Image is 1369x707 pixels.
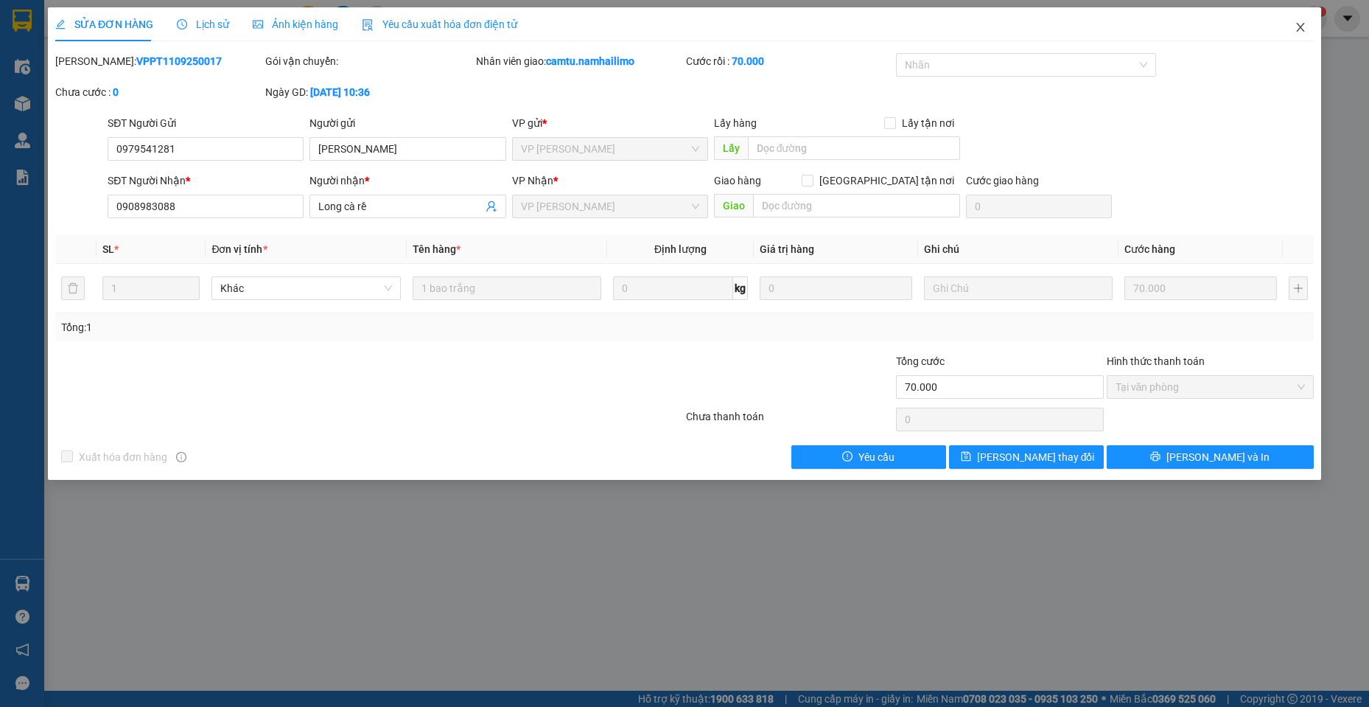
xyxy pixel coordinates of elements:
[55,19,66,29] span: edit
[732,55,764,67] b: 70.000
[253,19,263,29] span: picture
[73,449,173,465] span: Xuất hóa đơn hàng
[1107,355,1205,367] label: Hình thức thanh toán
[858,449,894,465] span: Yêu cầu
[748,136,961,160] input: Dọc đường
[918,235,1119,264] th: Ghi chú
[413,276,602,300] input: VD: Bàn, Ghế
[521,195,699,217] span: VP Phạm Ngũ Lão
[413,243,461,255] span: Tên hàng
[136,55,222,67] b: VPPT1109250017
[733,276,748,300] span: kg
[714,117,757,129] span: Lấy hàng
[1124,276,1277,300] input: 0
[61,276,85,300] button: delete
[177,18,229,30] span: Lịch sử
[714,136,748,160] span: Lấy
[486,201,497,212] span: user-add
[108,173,304,189] div: SĐT Người Nhận
[362,19,374,31] img: icon
[253,18,338,30] span: Ảnh kiện hàng
[512,175,553,187] span: VP Nhận
[686,53,893,69] div: Cước rồi :
[1150,451,1160,463] span: printer
[1289,276,1308,300] button: plus
[1116,376,1305,398] span: Tại văn phòng
[61,319,528,335] div: Tổng: 1
[309,173,505,189] div: Người nhận
[102,80,196,112] li: VP VP [PERSON_NAME]
[265,84,472,100] div: Ngày GD:
[1107,445,1314,469] button: printer[PERSON_NAME] và In
[55,18,153,30] span: SỬA ĐƠN HÀNG
[177,19,187,29] span: clock-circle
[512,115,708,131] div: VP gửi
[966,175,1039,187] label: Cước giao hàng
[714,194,753,217] span: Giao
[896,115,960,131] span: Lấy tận nơi
[896,355,945,367] span: Tổng cước
[211,243,267,255] span: Đơn vị tính
[842,451,852,463] span: exclamation-circle
[108,115,304,131] div: SĐT Người Gửi
[1280,7,1321,49] button: Close
[102,243,114,255] span: SL
[966,195,1112,218] input: Cước giao hàng
[7,7,59,59] img: logo.jpg
[309,115,505,131] div: Người gửi
[546,55,634,67] b: camtu.namhailimo
[220,277,392,299] span: Khác
[654,243,707,255] span: Định lượng
[813,173,960,189] span: [GEOGRAPHIC_DATA] tận nơi
[1166,449,1270,465] span: [PERSON_NAME] và In
[7,80,102,128] li: VP VP [PERSON_NAME] Lão
[176,452,186,462] span: info-circle
[55,84,262,100] div: Chưa cước :
[7,7,214,63] li: Nam Hải Limousine
[1124,243,1175,255] span: Cước hàng
[521,138,699,160] span: VP Phan Thiết
[760,243,814,255] span: Giá trị hàng
[791,445,946,469] button: exclamation-circleYêu cầu
[714,175,761,187] span: Giao hàng
[760,276,912,300] input: 0
[961,451,971,463] span: save
[265,53,472,69] div: Gói vận chuyển:
[684,408,894,434] div: Chưa thanh toán
[924,276,1113,300] input: Ghi Chú
[977,449,1095,465] span: [PERSON_NAME] thay đổi
[753,194,961,217] input: Dọc đường
[1295,21,1306,33] span: close
[310,86,370,98] b: [DATE] 10:36
[113,86,119,98] b: 0
[362,18,517,30] span: Yêu cầu xuất hóa đơn điện tử
[55,53,262,69] div: [PERSON_NAME]:
[949,445,1104,469] button: save[PERSON_NAME] thay đổi
[476,53,683,69] div: Nhân viên giao:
